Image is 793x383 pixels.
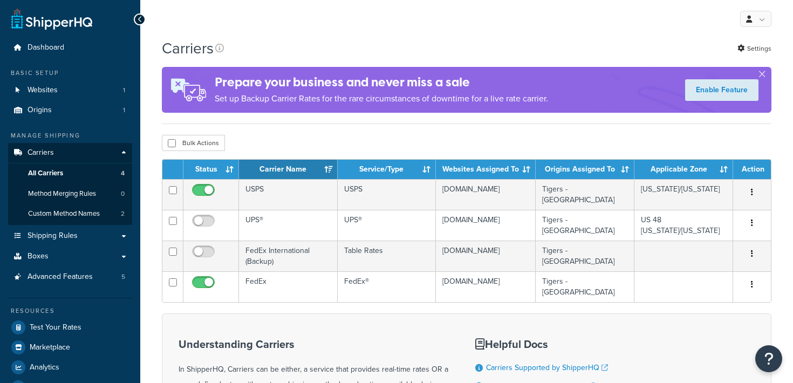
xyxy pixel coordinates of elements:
button: Bulk Actions [162,135,225,151]
th: Status: activate to sort column ascending [183,160,239,179]
div: Resources [8,306,132,316]
th: Websites Assigned To: activate to sort column ascending [436,160,536,179]
td: [DOMAIN_NAME] [436,241,536,271]
a: Websites 1 [8,80,132,100]
span: Test Your Rates [30,323,81,332]
td: Tigers - [GEOGRAPHIC_DATA] [536,271,634,302]
span: 5 [121,272,125,282]
td: USPS [239,179,338,210]
a: Marketplace [8,338,132,357]
a: Boxes [8,247,132,266]
td: [DOMAIN_NAME] [436,179,536,210]
td: US 48 [US_STATE]/[US_STATE] [634,210,733,241]
td: FedEx [239,271,338,302]
span: Analytics [30,363,59,372]
td: FedEx® [338,271,436,302]
a: ShipperHQ Home [11,8,92,30]
a: Origins 1 [8,100,132,120]
a: Analytics [8,358,132,377]
img: ad-rules-rateshop-fe6ec290ccb7230408bd80ed9643f0289d75e0ffd9eb532fc0e269fcd187b520.png [162,67,215,113]
a: All Carriers 4 [8,163,132,183]
h3: Helpful Docs [475,338,616,350]
th: Service/Type: activate to sort column ascending [338,160,436,179]
th: Applicable Zone: activate to sort column ascending [634,160,733,179]
span: 2 [121,209,125,218]
td: [DOMAIN_NAME] [436,210,536,241]
div: Basic Setup [8,69,132,78]
li: Custom Method Names [8,204,132,224]
td: USPS [338,179,436,210]
span: All Carriers [28,169,63,178]
span: Websites [28,86,58,95]
span: Origins [28,106,52,115]
td: Tigers - [GEOGRAPHIC_DATA] [536,210,634,241]
p: Set up Backup Carrier Rates for the rare circumstances of downtime for a live rate carrier. [215,91,548,106]
span: 1 [123,106,125,115]
td: [US_STATE]/[US_STATE] [634,179,733,210]
a: Enable Feature [685,79,758,101]
a: Settings [737,41,771,56]
span: Custom Method Names [28,209,100,218]
span: 4 [121,169,125,178]
a: Dashboard [8,38,132,58]
a: Method Merging Rules 0 [8,184,132,204]
a: Carriers Supported by ShipperHQ [486,362,608,373]
span: 1 [123,86,125,95]
div: Manage Shipping [8,131,132,140]
a: Advanced Features 5 [8,267,132,287]
span: 0 [121,189,125,199]
th: Action [733,160,771,179]
td: Table Rates [338,241,436,271]
span: Advanced Features [28,272,93,282]
a: Shipping Rules [8,226,132,246]
td: UPS® [338,210,436,241]
a: Carriers [8,143,132,163]
td: UPS® [239,210,338,241]
span: Method Merging Rules [28,189,96,199]
span: Boxes [28,252,49,261]
span: Dashboard [28,43,64,52]
span: Carriers [28,148,54,158]
td: FedEx International (Backup) [239,241,338,271]
th: Origins Assigned To: activate to sort column ascending [536,160,634,179]
td: Tigers - [GEOGRAPHIC_DATA] [536,241,634,271]
a: Test Your Rates [8,318,132,337]
h3: Understanding Carriers [179,338,448,350]
td: [DOMAIN_NAME] [436,271,536,302]
th: Carrier Name: activate to sort column ascending [239,160,338,179]
span: Shipping Rules [28,231,78,241]
li: Method Merging Rules [8,184,132,204]
td: Tigers - [GEOGRAPHIC_DATA] [536,179,634,210]
li: Origins [8,100,132,120]
button: Open Resource Center [755,345,782,372]
span: Marketplace [30,343,70,352]
a: Custom Method Names 2 [8,204,132,224]
h1: Carriers [162,38,214,59]
li: Carriers [8,143,132,225]
li: Advanced Features [8,267,132,287]
h4: Prepare your business and never miss a sale [215,73,548,91]
li: Websites [8,80,132,100]
li: All Carriers [8,163,132,183]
